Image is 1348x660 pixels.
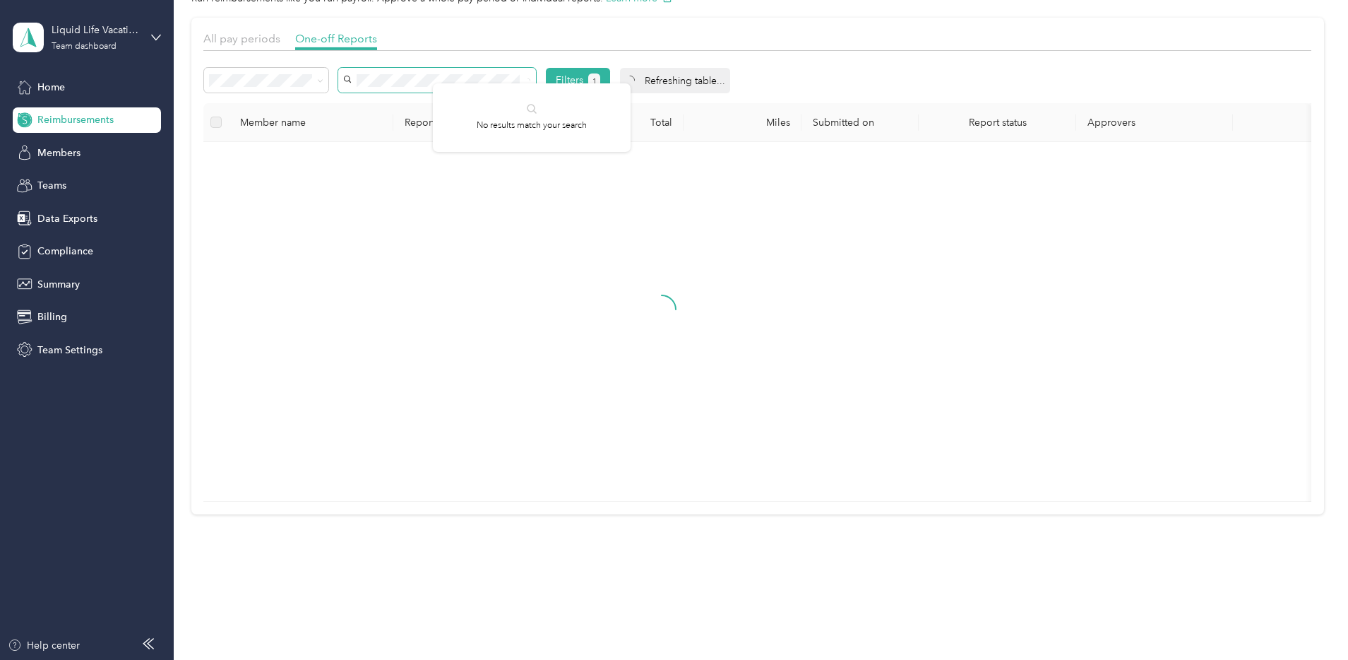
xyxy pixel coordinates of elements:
span: Reimbursements [37,112,114,127]
span: All pay periods [203,32,280,45]
span: Teams [37,178,66,193]
div: Liquid Life Vacation Rentals [52,23,140,37]
div: Member name [240,117,382,129]
div: Refreshing table... [620,68,730,93]
div: Team dashboard [52,42,117,51]
button: Help center [8,638,80,653]
span: Team Settings [37,343,102,358]
span: Billing [37,310,67,324]
span: 1 [592,75,597,88]
th: Approvers [1076,103,1233,142]
button: Filters1 [546,68,610,93]
div: Miles [695,117,790,129]
p: No results match your search [477,119,587,132]
th: Submitted on [801,103,919,142]
iframe: Everlance-gr Chat Button Frame [1269,581,1348,660]
button: 1 [588,73,600,88]
span: One-off Reports [295,32,377,45]
span: Compliance [37,244,93,259]
th: Member name [229,103,393,142]
span: Members [37,146,80,160]
th: Report name [393,103,566,142]
span: Data Exports [37,211,97,226]
span: Report status [930,117,1064,129]
span: Home [37,80,65,95]
span: Summary [37,277,80,292]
